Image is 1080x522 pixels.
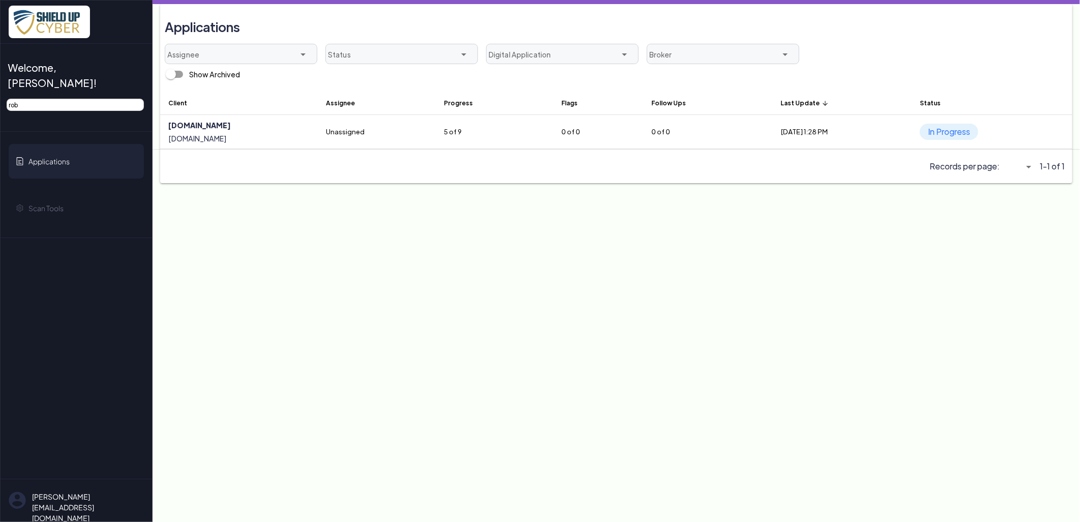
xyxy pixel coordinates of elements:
[772,91,912,115] th: Last Update
[16,204,24,212] img: gear-icon.svg
[920,124,978,140] span: In Progress
[779,48,791,61] i: arrow_drop_down
[1040,160,1065,172] span: 1-1 of 1
[458,48,470,61] i: arrow_drop_down
[160,91,318,115] th: Client
[1023,161,1035,173] i: arrow_drop_down
[618,48,631,61] i: arrow_drop_down
[165,14,240,40] h3: Applications
[9,491,26,509] img: su-uw-user-icon.svg
[9,191,144,225] a: Scan Tools
[318,91,436,115] th: Assignee
[772,115,912,149] td: [DATE] 1:28 PM
[9,144,144,179] a: Applications
[643,91,772,115] th: Follow Ups
[189,69,240,80] div: Show Archived
[28,156,70,167] span: Applications
[553,115,643,149] td: 0 of 0
[553,91,643,115] th: Flags
[318,115,436,149] td: Unassigned
[436,115,553,149] td: 5 of 9
[9,56,144,95] a: Welcome, [PERSON_NAME]!
[822,100,829,107] i: arrow_upward
[7,99,144,111] input: Search by email, assignee, policy # or client
[28,203,64,214] span: Scan Tools
[9,6,90,38] img: x7pemu0IxLxkcbZJZdzx2HwkaHwO9aaLS0XkQIJL.png
[16,157,24,165] img: application-icon.svg
[436,91,553,115] th: Progress
[8,60,136,91] span: Welcome, [PERSON_NAME]!
[297,48,309,61] i: arrow_drop_down
[912,91,1072,115] th: Status
[161,64,240,84] div: Show Archived
[643,115,772,149] td: 0 of 0
[930,160,1000,172] span: Records per page:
